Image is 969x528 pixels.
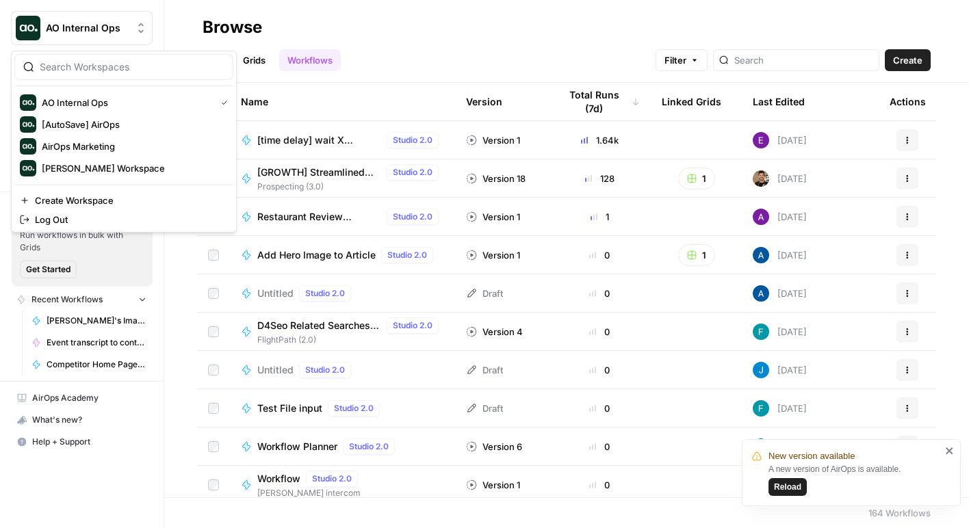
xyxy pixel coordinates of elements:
[20,138,36,155] img: AirOps Marketing Logo
[20,160,36,176] img: Ally Rubin Workspace Logo
[241,83,444,120] div: Name
[890,83,926,120] div: Actions
[25,310,153,332] a: [PERSON_NAME]'s Image Creation Workflow
[11,11,153,45] button: Workspace: AO Internal Ops
[46,21,129,35] span: AO Internal Ops
[559,248,640,262] div: 0
[279,49,341,71] a: Workflows
[393,166,432,179] span: Studio 2.0
[466,172,526,185] div: Version 18
[32,392,146,404] span: AirOps Academy
[11,387,153,409] a: AirOps Academy
[35,194,222,207] span: Create Workspace
[241,285,444,302] a: UntitledStudio 2.0
[559,478,640,492] div: 0
[42,118,222,131] span: [AutoSave] AirOps
[466,440,522,453] div: Version 6
[466,83,502,120] div: Version
[753,362,807,378] div: [DATE]
[241,471,444,499] a: WorkflowStudio 2.0[PERSON_NAME] intercom
[42,161,222,175] span: [PERSON_NAME] Workspace
[257,248,376,262] span: Add Hero Image to Article
[466,248,520,262] div: Version 1
[753,247,807,263] div: [DATE]
[20,94,36,111] img: AO Internal Ops Logo
[257,363,294,377] span: Untitled
[257,287,294,300] span: Untitled
[257,319,381,332] span: D4Seo Related Searches (Flightpath)
[664,53,686,67] span: Filter
[47,336,146,349] span: Event transcript to content
[753,285,807,302] div: [DATE]
[203,16,262,38] div: Browse
[656,49,708,71] button: Filter
[11,51,237,233] div: Workspace: AO Internal Ops
[559,210,640,224] div: 1
[42,140,222,153] span: AirOps Marketing
[774,481,801,493] span: Reload
[241,317,444,346] a: D4Seo Related Searches (Flightpath)Studio 2.0FlightPath (2.0)
[31,293,103,306] span: Recent Workflows
[678,168,715,189] button: 1
[466,478,520,492] div: Version 1
[241,438,444,455] a: Workflow PlannerStudio 2.0
[559,287,640,300] div: 0
[11,431,153,453] button: Help + Support
[753,83,805,120] div: Last Edited
[203,49,229,71] a: All
[393,319,432,332] span: Studio 2.0
[20,229,144,254] span: Run workflows in bulk with Grids
[559,440,640,453] div: 0
[11,409,153,431] button: What's new?
[753,438,807,455] div: [DATE]
[662,83,721,120] div: Linked Grids
[241,362,444,378] a: UntitledStudio 2.0
[241,132,444,148] a: [time delay] wait X secondsStudio 2.0
[466,325,523,339] div: Version 4
[257,210,381,224] span: Restaurant Review Sentiment Analyzer
[26,263,70,276] span: Get Started
[47,315,146,327] span: [PERSON_NAME]'s Image Creation Workflow
[20,261,77,278] button: Get Started
[241,164,444,193] a: [GROWTH] Streamlined Custom Growth StrategyStudio 2.0Prospecting (3.0)
[257,440,337,453] span: Workflow Planner
[466,210,520,224] div: Version 1
[25,354,153,375] a: Competitor Home Page Analyzer
[559,401,640,415] div: 0
[753,400,807,417] div: [DATE]
[241,247,444,263] a: Add Hero Image to ArticleStudio 2.0
[35,213,222,226] span: Log Out
[753,324,769,340] img: 3qwd99qm5jrkms79koxglshcff0m
[893,53,922,67] span: Create
[257,166,381,179] span: [GROWTH] Streamlined Custom Growth Strategy
[257,487,363,499] span: [PERSON_NAME] intercom
[14,210,233,229] a: Log Out
[734,53,873,67] input: Search
[466,133,520,147] div: Version 1
[16,16,40,40] img: AO Internal Ops Logo
[11,289,153,310] button: Recent Workflows
[753,170,807,187] div: [DATE]
[559,83,640,120] div: Total Runs (7d)
[768,463,941,496] div: A new version of AirOps is available.
[334,402,374,414] span: Studio 2.0
[753,132,769,148] img: tb834r7wcu795hwbtepf06oxpmnl
[885,49,931,71] button: Create
[753,170,769,187] img: 36rz0nf6lyfqsoxlb67712aiq2cf
[559,172,640,185] div: 128
[678,244,715,266] button: 1
[20,116,36,133] img: [AutoSave] AirOps Logo
[257,401,322,415] span: Test File input
[25,332,153,354] a: Event transcript to content
[393,211,432,223] span: Studio 2.0
[753,247,769,263] img: he81ibor8lsei4p3qvg4ugbvimgp
[753,285,769,302] img: he81ibor8lsei4p3qvg4ugbvimgp
[753,209,769,225] img: 9uvzjib2qmv3i6bts2bnzxw8kqpp
[305,364,345,376] span: Studio 2.0
[241,209,444,225] a: Restaurant Review Sentiment AnalyzerStudio 2.0
[753,132,807,148] div: [DATE]
[768,478,807,496] button: Reload
[312,473,352,485] span: Studio 2.0
[393,134,432,146] span: Studio 2.0
[305,287,345,300] span: Studio 2.0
